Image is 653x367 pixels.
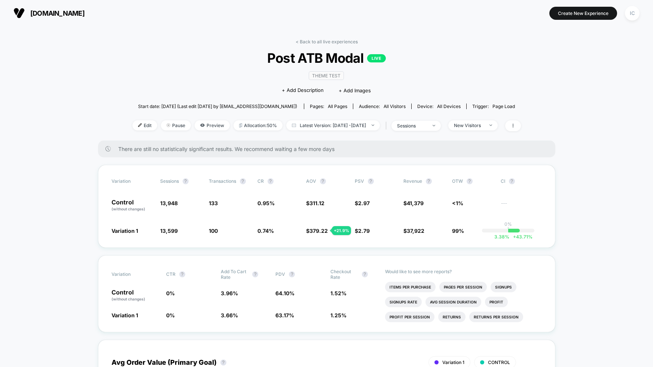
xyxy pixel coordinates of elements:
span: CTR [166,271,176,277]
span: 100 [209,228,218,234]
button: ? [240,178,246,184]
img: Visually logo [13,7,25,19]
span: 2.97 [358,200,370,206]
span: Variation 1 [112,312,138,318]
img: end [489,124,492,126]
span: Post ATB Modal [152,50,501,66]
span: $ [306,228,328,234]
span: Latest Version: [DATE] - [DATE] [286,120,380,130]
span: 2.79 [358,228,370,234]
span: [DOMAIN_NAME] [30,9,85,17]
span: Preview [195,120,230,130]
span: OTW [452,178,493,184]
span: Theme Test [309,71,344,80]
span: 3.96 % [221,290,238,296]
span: 13,599 [160,228,178,234]
span: + [513,234,516,240]
span: CONTROL [488,360,510,365]
img: edit [138,123,142,127]
p: 0% [504,221,512,227]
button: Create New Experience [549,7,617,20]
p: LIVE [367,54,386,62]
span: 99% [452,228,464,234]
span: + Add Images [339,87,371,93]
button: ? [220,360,226,366]
li: Returns [438,312,466,322]
span: $ [355,200,370,206]
span: CI [501,178,542,184]
div: Audience: [359,104,406,109]
img: end [372,124,374,126]
button: ? [252,271,258,277]
span: all pages [328,104,347,109]
li: Profit [485,297,508,307]
span: Variation [112,178,153,184]
button: ? [509,178,515,184]
span: 311.12 [309,200,324,206]
span: 0.95 % [257,200,275,206]
button: ? [320,178,326,184]
span: Pause [161,120,191,130]
div: sessions [397,123,427,129]
span: Edit [132,120,157,130]
span: Variation 1 [112,228,138,234]
p: Control [112,199,153,212]
span: 41,379 [407,200,424,206]
span: --- [501,201,542,212]
span: $ [355,228,370,234]
span: $ [403,200,424,206]
button: ? [183,178,189,184]
li: Avg Session Duration [425,297,481,307]
button: ? [362,271,368,277]
span: 0.74 % [257,228,274,234]
li: Returns Per Session [469,312,523,322]
span: AOV [306,178,316,184]
span: Sessions [160,178,179,184]
button: ? [268,178,274,184]
span: + Add Description [282,87,324,94]
span: (without changes) [112,207,145,211]
li: Profit Per Session [385,312,434,322]
button: [DOMAIN_NAME] [11,7,87,19]
span: 133 [209,200,218,206]
span: 63.17 % [275,312,294,318]
li: Signups [491,282,516,292]
div: Trigger: [472,104,515,109]
div: New Visitors [454,123,484,128]
button: ? [289,271,295,277]
span: Checkout Rate [330,269,358,280]
span: | [384,120,391,131]
p: | [507,227,509,232]
span: 43.71 % [509,234,533,240]
button: ? [179,271,185,277]
span: Device: [411,104,466,109]
span: There are still no statistically significant results. We recommend waiting a few more days [118,146,540,152]
button: ? [368,178,374,184]
span: 0 % [166,290,175,296]
span: $ [306,200,324,206]
span: Transactions [209,178,236,184]
p: Would like to see more reports? [385,269,542,274]
span: PSV [355,178,364,184]
img: end [167,123,170,127]
span: Variation [112,269,153,280]
span: 37,922 [407,228,424,234]
a: < Back to all live experiences [296,39,358,44]
span: 1.25 % [330,312,347,318]
span: Revenue [403,178,422,184]
button: ? [426,178,432,184]
img: rebalance [239,123,242,127]
span: Start date: [DATE] (Last edit [DATE] by [EMAIL_ADDRESS][DOMAIN_NAME]) [138,104,297,109]
span: (without changes) [112,297,145,301]
img: calendar [292,123,296,127]
span: <1% [452,200,463,206]
span: 0 % [166,312,175,318]
button: ? [467,178,473,184]
span: Add To Cart Rate [221,269,248,280]
span: PDV [275,271,285,277]
span: All Visitors [384,104,406,109]
span: $ [403,228,424,234]
div: IC [625,6,640,21]
div: + 21.9 % [332,226,351,235]
span: CR [257,178,264,184]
